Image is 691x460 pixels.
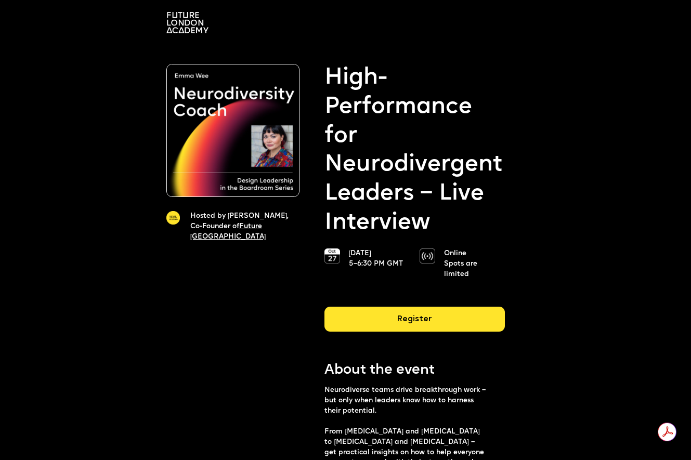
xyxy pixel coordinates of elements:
[166,12,208,33] img: A logo saying in 3 lines: Future London Academy
[324,361,504,380] p: About the event
[166,211,180,225] img: A yellow circle with Future London Academy logo
[349,248,403,269] p: [DATE] 5–6:30 PM GMT
[324,307,504,340] a: Register
[324,64,504,238] strong: High-Performance for Neurodivergent Leaders – Live Interview
[190,211,289,242] p: Hosted by [PERSON_NAME], Co-Founder of
[444,248,499,280] p: Online Spots are limited
[324,307,504,332] div: Register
